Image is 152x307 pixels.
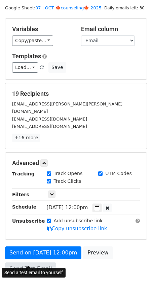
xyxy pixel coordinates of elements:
strong: Tracking [12,171,35,176]
a: Templates [12,53,41,60]
a: 07 | OCT 🍁counseling🍁 2025 [35,5,102,10]
small: [EMAIL_ADDRESS][DOMAIN_NAME] [12,117,87,122]
div: Send a test email to yourself [2,268,66,278]
iframe: Chat Widget [118,275,152,307]
a: Copy/paste... [12,35,53,46]
h5: Variables [12,25,71,33]
label: Track Opens [54,170,83,177]
h5: Email column [81,25,140,33]
small: [EMAIL_ADDRESS][DOMAIN_NAME] [12,124,87,129]
a: Daily emails left: 30 [102,5,147,10]
label: Track Clicks [54,178,81,185]
strong: Schedule [12,204,36,210]
label: UTM Codes [105,170,131,177]
small: Google Sheet: [5,5,102,10]
a: Send on [DATE] 12:00pm [5,246,81,259]
small: [EMAIL_ADDRESS][PERSON_NAME][PERSON_NAME][DOMAIN_NAME] [12,101,122,114]
a: Preview [83,246,113,259]
a: +16 more [12,134,40,142]
h5: Advanced [12,159,140,167]
span: [DATE] 12:00pm [47,205,88,211]
a: Send Test Email [5,262,56,275]
h5: 19 Recipients [12,90,140,97]
a: Load... [12,62,38,73]
strong: Filters [12,192,29,197]
strong: Unsubscribe [12,218,45,224]
label: Add unsubscribe link [54,217,103,224]
span: Daily emails left: 30 [102,4,147,12]
button: Save [48,62,66,73]
a: Copy unsubscribe link [47,226,107,232]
